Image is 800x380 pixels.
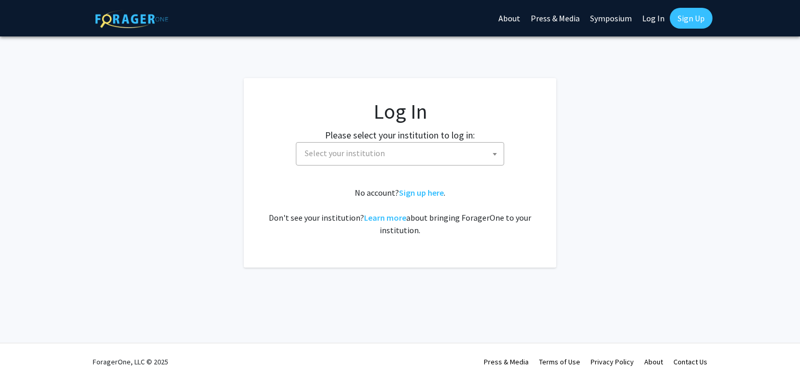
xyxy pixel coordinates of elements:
div: ForagerOne, LLC © 2025 [93,344,168,380]
h1: Log In [265,99,535,124]
a: Privacy Policy [591,357,634,366]
div: No account? . Don't see your institution? about bringing ForagerOne to your institution. [265,186,535,236]
span: Select your institution [296,142,504,166]
img: ForagerOne Logo [95,10,168,28]
label: Please select your institution to log in: [325,128,475,142]
a: Press & Media [484,357,529,366]
a: Sign up here [399,187,444,198]
a: Terms of Use [539,357,580,366]
span: Select your institution [301,143,504,164]
span: Select your institution [305,148,385,158]
a: Learn more about bringing ForagerOne to your institution [364,212,406,223]
a: Contact Us [673,357,707,366]
a: About [644,357,663,366]
a: Sign Up [670,8,712,29]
